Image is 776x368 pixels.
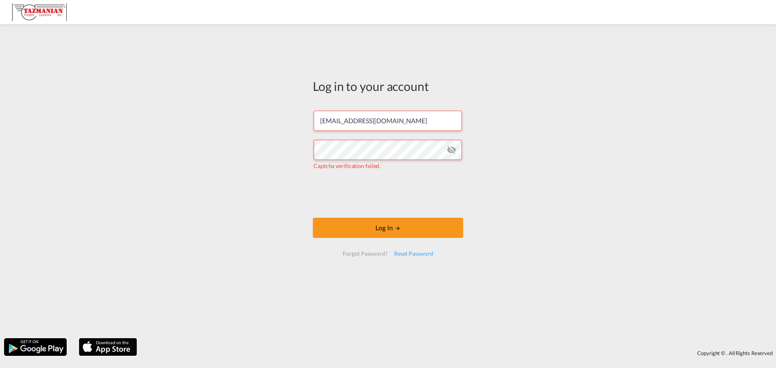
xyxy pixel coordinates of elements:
img: apple.png [78,337,138,357]
div: Log in to your account [313,78,463,95]
div: Reset Password [391,246,436,261]
img: a292c8e082cb11ee87a80f50be6e15c3.JPG [12,3,67,21]
img: google.png [3,337,67,357]
button: LOGIN [313,218,463,238]
iframe: reCAPTCHA [327,178,449,210]
div: Copyright © . All Rights Reserved [141,346,776,360]
md-icon: icon-eye-off [447,145,456,155]
input: Enter email/phone number [314,111,462,131]
span: Captcha verification failed. [314,162,380,169]
div: Forgot Password? [339,246,390,261]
